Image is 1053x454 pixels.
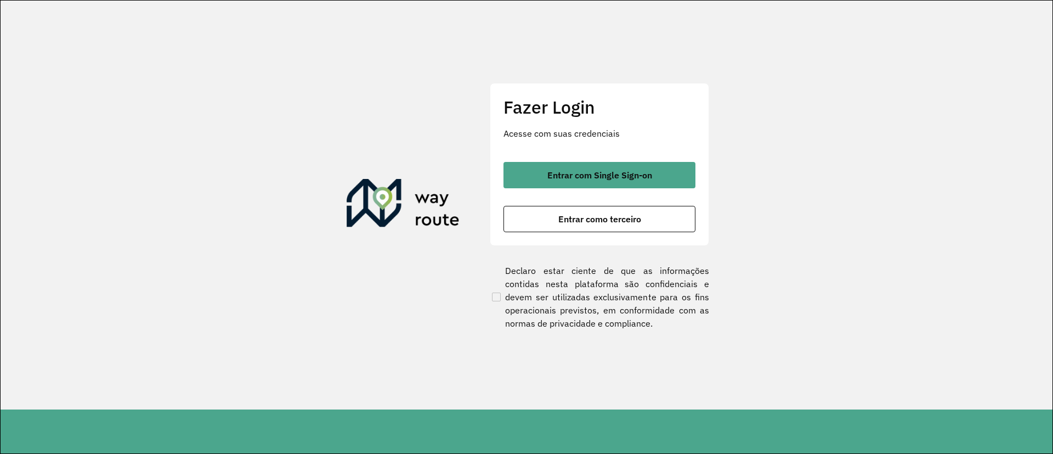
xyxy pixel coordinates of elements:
img: Roteirizador AmbevTech [347,179,460,232]
span: Entrar como terceiro [558,215,641,223]
span: Entrar com Single Sign-on [547,171,652,180]
label: Declaro estar ciente de que as informações contidas nesta plataforma são confidenciais e devem se... [490,264,709,330]
h2: Fazer Login [503,97,695,117]
button: button [503,162,695,188]
p: Acesse com suas credenciais [503,127,695,140]
button: button [503,206,695,232]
